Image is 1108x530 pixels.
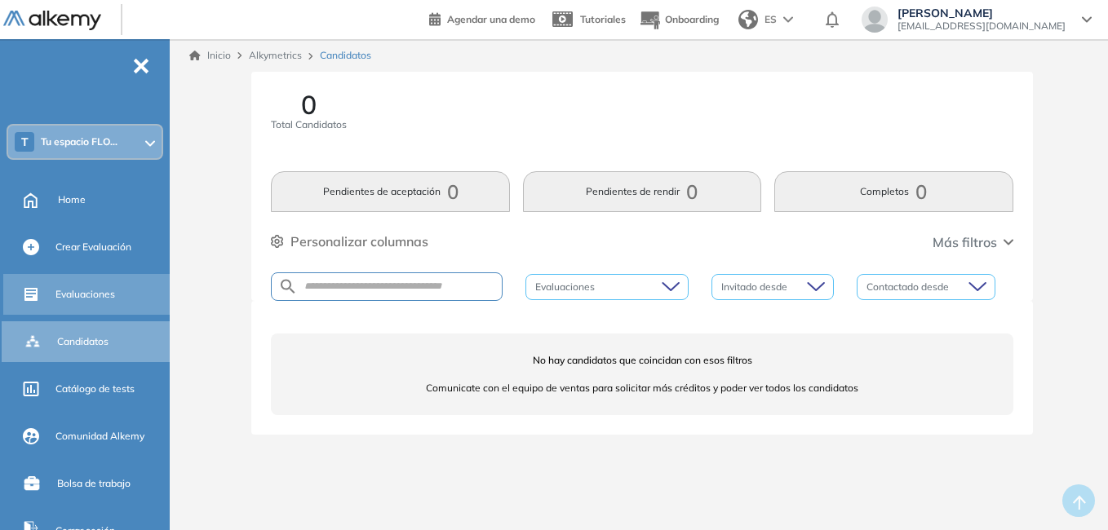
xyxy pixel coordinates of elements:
[21,135,29,148] span: T
[55,429,144,444] span: Comunidad Alkemy
[57,476,131,491] span: Bolsa de trabajo
[55,382,135,396] span: Catálogo de tests
[55,287,115,302] span: Evaluaciones
[1026,452,1108,530] div: Widget de chat
[738,10,758,29] img: world
[189,48,231,63] a: Inicio
[665,13,719,25] span: Onboarding
[320,48,371,63] span: Candidatos
[41,135,117,148] span: Tu espacio FLO...
[271,353,1013,368] span: No hay candidatos que coincidan con esos filtros
[783,16,793,23] img: arrow
[278,276,298,297] img: SEARCH_ALT
[897,20,1066,33] span: [EMAIL_ADDRESS][DOMAIN_NAME]
[447,13,535,25] span: Agendar una demo
[1026,452,1108,530] iframe: Chat Widget
[290,232,428,251] span: Personalizar columnas
[429,8,535,28] a: Agendar una demo
[249,49,302,61] span: Alkymetrics
[3,11,101,31] img: Logo
[933,232,997,252] span: Más filtros
[271,117,347,132] span: Total Candidatos
[58,192,86,207] span: Home
[580,13,626,25] span: Tutoriales
[765,12,777,27] span: ES
[57,334,109,349] span: Candidatos
[774,171,1013,212] button: Completos0
[639,2,719,38] button: Onboarding
[523,171,761,212] button: Pendientes de rendir0
[271,381,1013,395] span: Comunicate con el equipo de ventas para solicitar más créditos y poder ver todos los candidatos
[897,7,1066,20] span: [PERSON_NAME]
[301,91,317,117] span: 0
[271,232,428,251] button: Personalizar columnas
[271,171,509,212] button: Pendientes de aceptación0
[933,232,1013,252] button: Más filtros
[55,240,131,254] span: Crear Evaluación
